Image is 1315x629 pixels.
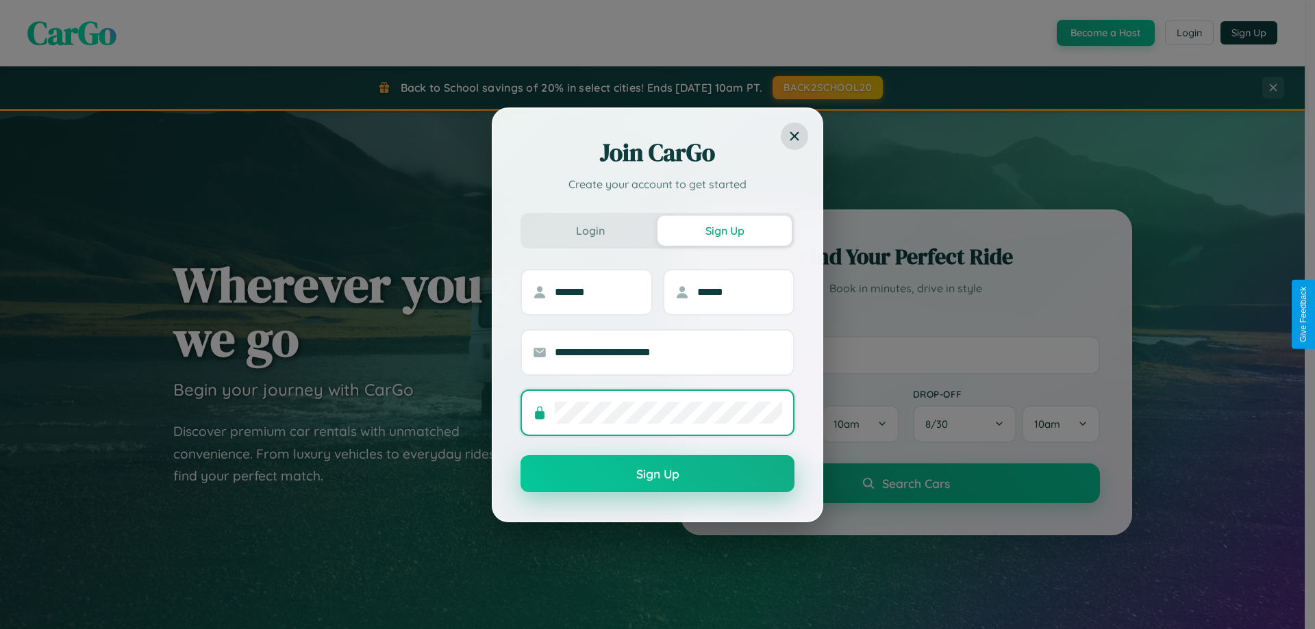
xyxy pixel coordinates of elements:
[521,136,794,169] h2: Join CarGo
[657,216,792,246] button: Sign Up
[521,176,794,192] p: Create your account to get started
[1299,287,1308,342] div: Give Feedback
[521,455,794,492] button: Sign Up
[523,216,657,246] button: Login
